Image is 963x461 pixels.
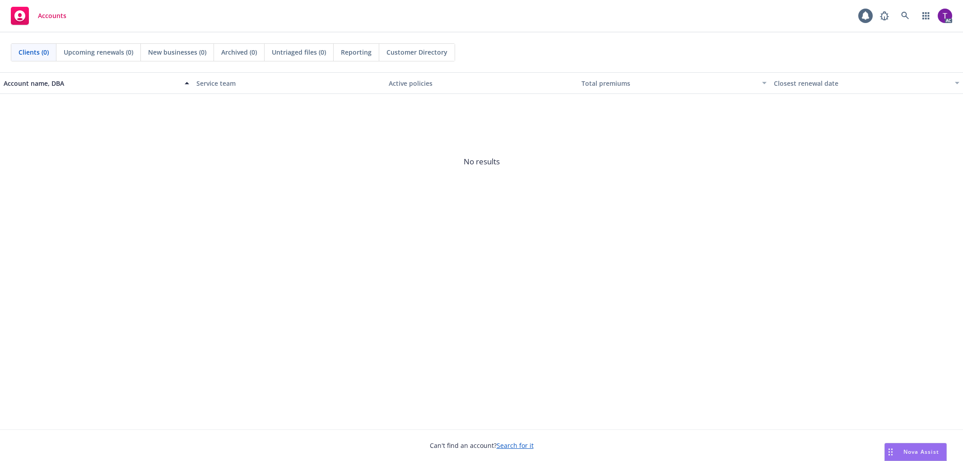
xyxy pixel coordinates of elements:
span: Untriaged files (0) [272,47,326,57]
a: Switch app [917,7,935,25]
div: Active policies [389,79,574,88]
div: Account name, DBA [4,79,179,88]
button: Total premiums [578,72,771,94]
a: Search [896,7,914,25]
span: Accounts [38,12,66,19]
span: Customer Directory [386,47,447,57]
span: Can't find an account? [430,441,534,450]
span: Upcoming renewals (0) [64,47,133,57]
div: Closest renewal date [774,79,949,88]
button: Service team [193,72,386,94]
button: Closest renewal date [770,72,963,94]
button: Active policies [385,72,578,94]
div: Drag to move [885,443,896,461]
span: Clients (0) [19,47,49,57]
a: Accounts [7,3,70,28]
span: Reporting [341,47,372,57]
a: Search for it [497,441,534,450]
span: Archived (0) [221,47,257,57]
span: New businesses (0) [148,47,206,57]
div: Service team [196,79,382,88]
button: Nova Assist [884,443,947,461]
a: Report a Bug [875,7,893,25]
span: Nova Assist [903,448,939,456]
img: photo [938,9,952,23]
div: Total premiums [582,79,757,88]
